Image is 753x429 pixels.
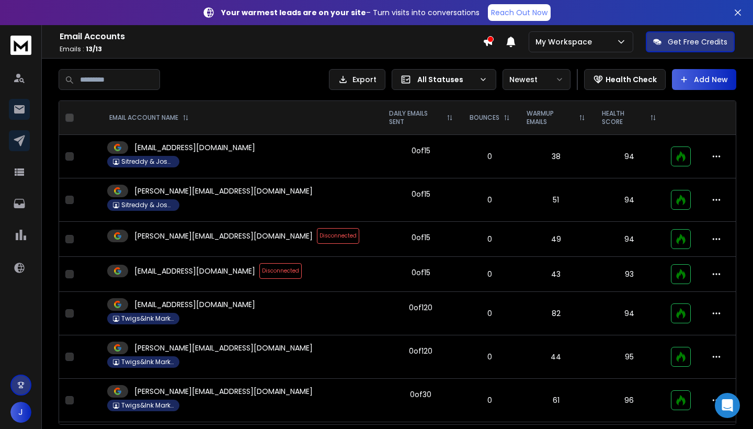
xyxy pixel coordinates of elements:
p: Sitreddy & Joshit Workspace [121,201,174,209]
span: 13 / 13 [86,44,102,53]
p: All Statuses [417,74,475,85]
p: 0 [467,395,512,405]
p: 0 [467,308,512,319]
div: 0 of 120 [409,302,432,313]
p: 0 [467,234,512,244]
span: Disconnected [317,228,359,244]
img: logo [10,36,31,55]
div: 0 of 120 [409,346,432,356]
p: 0 [467,352,512,362]
p: 0 [467,151,512,162]
button: Get Free Credits [646,31,735,52]
p: – Turn visits into conversations [221,7,480,18]
div: 0 of 15 [412,145,430,156]
p: Twigs&Ink Marketing [121,314,174,323]
div: 0 of 15 [412,189,430,199]
p: [PERSON_NAME][EMAIL_ADDRESS][DOMAIN_NAME] [134,343,313,353]
p: [PERSON_NAME][EMAIL_ADDRESS][DOMAIN_NAME] [134,186,313,196]
p: DAILY EMAILS SENT [389,109,443,126]
p: HEALTH SCORE [602,109,646,126]
p: Sitreddy & Joshit Workspace [121,157,174,166]
button: Add New [672,69,736,90]
p: Emails : [60,45,483,53]
strong: Your warmest leads are on your site [221,7,366,18]
div: 0 of 30 [410,389,431,400]
p: [EMAIL_ADDRESS][DOMAIN_NAME] [134,299,255,310]
p: [EMAIL_ADDRESS][DOMAIN_NAME] [134,266,255,276]
td: 94 [594,222,665,257]
p: Reach Out Now [491,7,547,18]
button: J [10,402,31,423]
span: Disconnected [259,263,302,279]
h1: Email Accounts [60,30,483,43]
p: Twigs&Ink Marketing [121,358,174,366]
p: Health Check [606,74,657,85]
td: 44 [518,335,594,379]
td: 43 [518,257,594,292]
button: Export [329,69,385,90]
td: 94 [594,292,665,335]
p: WARMUP EMAILS [527,109,575,126]
div: 0 of 15 [412,232,430,243]
p: Twigs&Ink Marketing [121,401,174,410]
button: Health Check [584,69,666,90]
div: EMAIL ACCOUNT NAME [109,114,189,122]
p: My Workspace [535,37,596,47]
td: 51 [518,178,594,222]
p: 0 [467,195,512,205]
p: [EMAIL_ADDRESS][DOMAIN_NAME] [134,142,255,153]
p: Get Free Credits [668,37,727,47]
td: 49 [518,222,594,257]
td: 94 [594,178,665,222]
p: [PERSON_NAME][EMAIL_ADDRESS][DOMAIN_NAME] [134,231,313,241]
td: 96 [594,379,665,422]
div: Open Intercom Messenger [715,393,740,418]
td: 61 [518,379,594,422]
p: 0 [467,269,512,279]
p: [PERSON_NAME][EMAIL_ADDRESS][DOMAIN_NAME] [134,386,313,397]
td: 82 [518,292,594,335]
td: 94 [594,135,665,178]
td: 38 [518,135,594,178]
td: 93 [594,257,665,292]
td: 95 [594,335,665,379]
button: Newest [503,69,571,90]
a: Reach Out Now [488,4,551,21]
p: BOUNCES [470,114,499,122]
div: 0 of 15 [412,267,430,278]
